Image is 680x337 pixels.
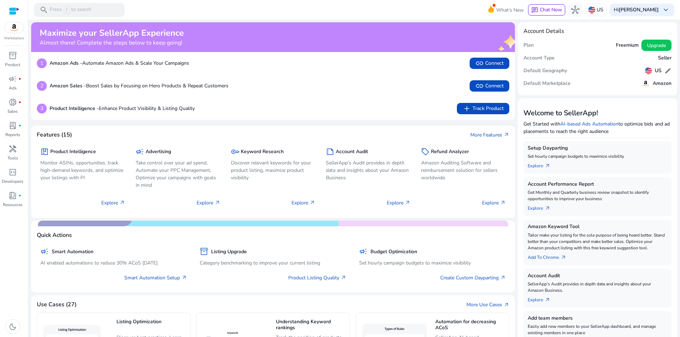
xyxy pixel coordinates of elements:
[647,42,666,49] span: Upgrade
[119,200,125,205] span: arrow_outward
[18,77,21,80] span: fiber_manual_record
[653,81,671,87] h5: Amazon
[561,255,566,260] span: arrow_outward
[496,4,524,16] span: What's New
[545,205,550,211] span: arrow_outward
[435,319,505,331] h5: Automation for decreasing ACoS
[231,147,239,156] span: key
[528,294,556,303] a: Explorearrow_outward
[616,42,639,48] h5: Freemium
[645,67,652,74] img: us.svg
[405,200,410,205] span: arrow_outward
[276,319,346,331] h5: Understanding Keyword rankings
[523,55,555,61] h5: Account Type
[37,58,47,68] p: 1
[470,131,509,139] a: More Featuresarrow_outward
[50,82,86,89] b: Amazon Sales -
[528,224,667,230] h5: Amazon Keyword Tool
[8,51,17,60] span: inventory_2
[40,40,184,46] h4: Almost there! Complete the steps below to keep going!
[136,159,220,189] p: Take control over your ad spend, Automate your PPC Management, Optimize your campaigns with goals...
[641,79,650,88] img: amazon.svg
[475,82,484,90] span: link
[523,120,671,135] p: Get Started with to optimize bids and ad placements to reach the right audience
[523,81,571,87] h5: Default Marketplace
[37,232,72,239] h4: Quick Actions
[326,147,334,156] span: summarize
[310,200,315,205] span: arrow_outward
[540,6,562,13] span: Chat Now
[500,275,506,280] span: arrow_outward
[359,247,368,256] span: campaign
[241,149,284,155] h5: Keyword Research
[18,124,21,127] span: fiber_manual_record
[528,159,556,169] a: Explorearrow_outward
[40,28,184,38] h2: Maximize your SellerApp Experience
[523,68,567,74] h5: Default Geography
[40,147,49,156] span: package
[215,200,220,205] span: arrow_outward
[18,101,21,104] span: fiber_manual_record
[40,259,187,267] p: AI enabled automations to reduce 30% ACoS [DATE]
[528,251,572,261] a: Add To Chrome
[8,168,17,176] span: code_blocks
[359,259,506,267] p: Set hourly campaign budgets to maximize visibility
[658,55,671,61] h5: Seller
[52,249,93,255] h5: Smart Automation
[571,6,579,14] span: hub
[50,60,82,66] b: Amazon Ads -
[8,145,17,153] span: handyman
[288,274,346,281] a: Product Listing Quality
[528,202,556,212] a: Explorearrow_outward
[231,159,316,181] p: Discover relevant keywords for your product listing, maximize product visibility
[641,40,671,51] button: Upgrade
[63,6,70,14] span: /
[50,105,195,112] p: Enhance Product Visibility & Listing Quality
[136,147,144,156] span: campaign
[421,147,430,156] span: sell
[528,315,667,321] h5: Add team members
[463,104,471,113] span: add
[619,6,659,13] b: [PERSON_NAME]
[200,259,346,267] p: Category benchmarking to improve your current listing
[9,85,17,91] p: Ads
[545,163,550,169] span: arrow_outward
[5,62,20,68] p: Product
[528,232,667,251] p: Tailor make your listing for the sole purpose of being heard better. Stand better than your compe...
[475,59,504,68] span: Connect
[475,59,484,68] span: link
[7,155,18,161] p: Tools
[431,149,469,155] h5: Refund Analyzer
[387,199,410,207] p: Explore
[8,323,17,331] span: dark_mode
[5,22,24,33] img: amazon.svg
[421,159,506,181] p: Amazon Auditing Software and reimbursement solution for sellers worldwide.
[528,273,667,279] h5: Account Audit
[528,4,565,16] button: chatChat Now
[440,274,506,281] a: Create Custom Dayparting
[8,191,17,200] span: book_4
[37,132,72,138] h4: Features (15)
[3,202,23,208] p: Resources
[528,145,667,151] h5: Setup Dayparting
[528,153,667,159] p: Set hourly campaign budgets to maximize visibility
[545,297,550,303] span: arrow_outward
[528,323,667,336] p: Easily add new members to your SellerApp dashboard, and manage existing members in one place
[2,178,23,185] p: Developers
[37,104,47,114] p: 3
[588,6,595,13] img: us.svg
[482,199,506,207] p: Explore
[50,59,189,67] p: Automate Amazon Ads & Scale Your Campaigns
[470,80,509,92] button: linkConnect
[50,149,96,155] h5: Product Intelligence
[37,301,76,308] h4: Use Cases (27)
[470,58,509,69] button: linkConnect
[146,149,171,155] h5: Advertising
[568,3,582,17] button: hub
[614,7,659,12] p: Hi
[8,98,17,106] span: donut_small
[560,121,618,127] a: AI-based Ads Automation
[528,189,667,202] p: Get Monthly and Quarterly business review snapshot to identify opportunities to improve your busi...
[655,68,662,74] h5: US
[8,121,17,130] span: lab_profile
